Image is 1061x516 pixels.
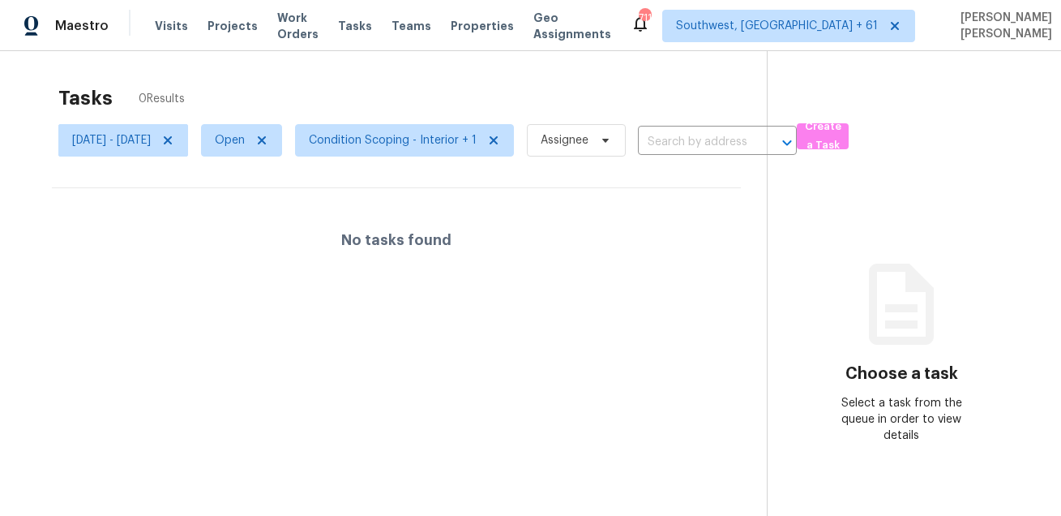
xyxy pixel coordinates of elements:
span: Create a Task [805,118,841,155]
span: Geo Assignments [533,10,611,42]
span: Maestro [55,18,109,34]
span: [PERSON_NAME] [PERSON_NAME] [954,10,1052,42]
span: Projects [207,18,258,34]
span: Southwest, [GEOGRAPHIC_DATA] + 61 [676,18,878,34]
span: Tasks [338,20,372,32]
span: Teams [391,18,431,34]
span: Work Orders [277,10,319,42]
div: 711 [639,10,650,26]
h2: Tasks [58,90,113,106]
input: Search by address [638,130,751,155]
span: Condition Scoping - Interior + 1 [309,132,477,148]
button: Open [776,131,798,154]
span: 0 Results [139,91,185,107]
span: Assignee [541,132,588,148]
h3: Choose a task [845,366,958,382]
span: [DATE] - [DATE] [72,132,151,148]
span: Visits [155,18,188,34]
span: Open [215,132,245,148]
h4: No tasks found [341,232,451,248]
span: Properties [451,18,514,34]
button: Create a Task [797,123,849,149]
div: Select a task from the queue in order to view details [835,395,969,444]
